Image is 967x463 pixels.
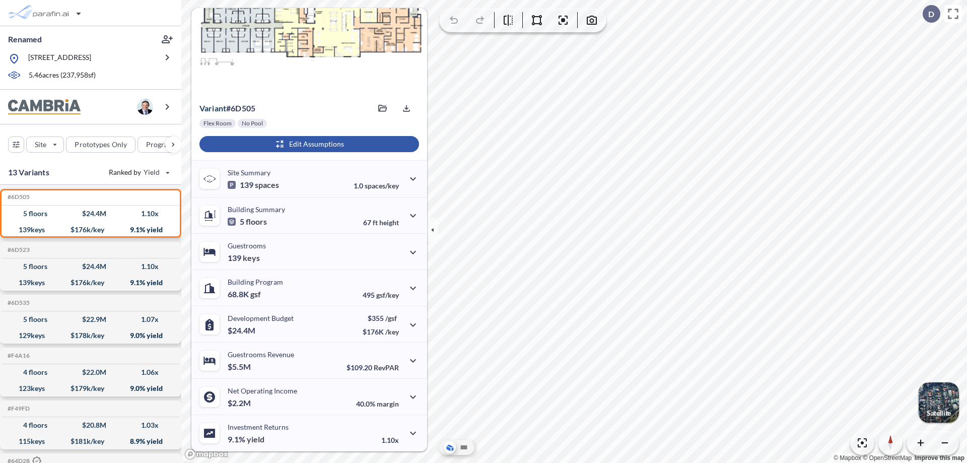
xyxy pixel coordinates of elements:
[228,205,285,214] p: Building Summary
[377,400,399,408] span: margin
[228,217,267,227] p: 5
[228,362,252,372] p: $5.5M
[228,434,264,444] p: 9.1%
[29,70,96,81] p: 5.46 acres ( 237,958 sf)
[354,181,399,190] p: 1.0
[6,246,30,253] h5: Click to copy the code
[146,140,174,150] p: Program
[35,140,46,150] p: Site
[6,193,30,201] h5: Click to copy the code
[927,409,951,417] p: Satellite
[66,137,135,153] button: Prototypes Only
[250,289,261,299] span: gsf
[444,441,456,453] button: Aerial View
[363,291,399,299] p: 495
[919,382,959,423] button: Switcher ImageSatellite
[247,434,264,444] span: yield
[915,454,964,461] a: Improve this map
[228,325,257,336] p: $24.4M
[363,327,399,336] p: $176K
[379,218,399,227] span: height
[228,253,260,263] p: 139
[928,10,934,19] p: D
[6,352,30,359] h5: Click to copy the code
[228,278,283,286] p: Building Program
[242,119,263,127] p: No Pool
[374,363,399,372] span: RevPAR
[137,99,153,115] img: user logo
[26,137,64,153] button: Site
[8,99,81,115] img: BrandImage
[228,386,297,395] p: Net Operating Income
[385,314,397,322] span: /gsf
[6,299,30,306] h5: Click to copy the code
[228,350,294,359] p: Guestrooms Revenue
[228,398,252,408] p: $2.2M
[144,167,160,177] span: Yield
[834,454,861,461] a: Mapbox
[347,363,399,372] p: $109.20
[203,119,232,127] p: Flex Room
[376,291,399,299] span: gsf/key
[385,327,399,336] span: /key
[228,423,289,431] p: Investment Returns
[8,166,49,178] p: 13 Variants
[228,314,294,322] p: Development Budget
[228,168,270,177] p: Site Summary
[199,103,255,113] p: # 6d505
[919,382,959,423] img: Switcher Image
[356,400,399,408] p: 40.0%
[8,34,42,45] p: Renamed
[458,441,470,453] button: Site Plan
[373,218,378,227] span: ft
[246,217,267,227] span: floors
[199,103,226,113] span: Variant
[228,180,279,190] p: 139
[101,164,176,180] button: Ranked by Yield
[28,52,91,65] p: [STREET_ADDRESS]
[243,253,260,263] span: keys
[365,181,399,190] span: spaces/key
[381,436,399,444] p: 1.10x
[363,218,399,227] p: 67
[184,448,229,460] a: Mapbox homepage
[255,180,279,190] span: spaces
[363,314,399,322] p: $355
[228,241,266,250] p: Guestrooms
[137,137,192,153] button: Program
[228,289,261,299] p: 68.8K
[863,454,912,461] a: OpenStreetMap
[6,405,30,412] h5: Click to copy the code
[75,140,127,150] p: Prototypes Only
[199,136,419,152] button: Edit Assumptions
